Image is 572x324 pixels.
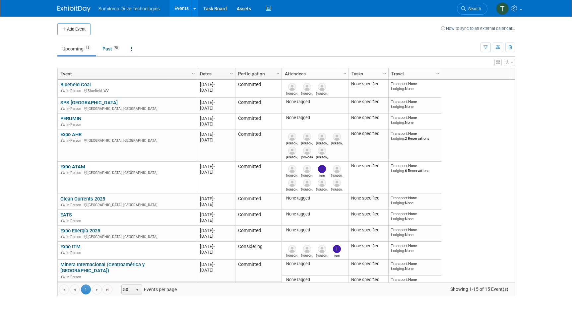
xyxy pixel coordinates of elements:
[391,277,408,282] span: Transport:
[57,23,91,35] button: Add Event
[331,187,343,191] div: Daniel Díaz Miron
[60,131,82,137] a: Expo AHR
[303,245,311,253] img: Santiago Barajas
[235,194,282,210] td: Committed
[351,261,386,267] div: None specified
[235,260,282,282] td: Committed
[214,244,215,249] span: -
[60,228,100,234] a: Expo Energía 2025
[301,155,313,159] div: Jesus Rivera
[341,68,349,78] a: Column Settings
[60,244,81,250] a: Expo ITM
[66,203,83,207] span: In-Person
[235,80,282,98] td: Committed
[60,212,72,218] a: EATS
[391,266,405,271] span: Lodging:
[391,282,405,287] span: Lodging:
[316,91,328,95] div: Mike Clark
[200,100,232,105] div: [DATE]
[200,267,232,273] div: [DATE]
[288,245,296,253] img: Gustavo Rodriguez
[60,100,118,106] a: SPS [GEOGRAPHIC_DATA]
[391,120,405,125] span: Lodging:
[286,173,298,177] div: Gustavo Rodriguez
[351,163,386,169] div: None specified
[391,216,405,221] span: Lodging:
[61,89,65,92] img: In-Person Event
[66,171,83,175] span: In-Person
[286,91,298,95] div: Dan Rosseljong
[303,133,311,141] img: Santiago Barajas
[235,114,282,129] td: Committed
[391,163,439,173] div: None 6 Reservations
[318,245,326,253] img: Manuel Tafoya
[61,219,65,222] img: In-Person Event
[301,253,313,257] div: Santiago Barajas
[200,233,232,239] div: [DATE]
[191,71,196,76] span: Column Settings
[60,88,194,93] div: Bluefield, WV
[61,171,65,174] img: In-Person Event
[391,211,408,216] span: Transport:
[351,131,386,136] div: None specified
[391,68,437,79] a: Travel
[229,71,234,76] span: Column Settings
[238,68,277,79] a: Participation
[72,287,77,292] span: Go to the previous page
[200,68,231,79] a: Dates
[200,212,232,217] div: [DATE]
[391,227,439,237] div: None None
[285,99,346,105] div: None tagged
[214,196,215,201] span: -
[66,219,83,223] span: In-Person
[200,217,232,223] div: [DATE]
[112,45,120,50] span: 75
[92,284,102,294] a: Go to the next page
[351,81,386,87] div: None specified
[351,227,386,233] div: None specified
[318,147,326,155] img: Elí Chávez
[102,284,112,294] a: Go to the last page
[60,82,91,88] a: Bluefield Coal
[60,262,145,274] a: Minera Internacional (Centroamérica y [GEOGRAPHIC_DATA])
[200,202,232,207] div: [DATE]
[316,187,328,191] div: Emmanuel Fabian
[60,137,194,143] div: [GEOGRAPHIC_DATA], [GEOGRAPHIC_DATA]
[57,42,96,55] a: Upcoming15
[288,147,296,155] img: Fernando Vázquez
[351,99,386,105] div: None specified
[303,165,311,173] img: Santiago Barajas
[61,107,65,110] img: In-Person Event
[391,196,439,205] div: None None
[303,147,311,155] img: Jesus Rivera
[200,87,232,93] div: [DATE]
[391,99,408,104] span: Transport:
[228,68,235,78] a: Column Settings
[381,68,388,78] a: Column Settings
[333,179,341,187] img: Daniel Díaz Miron
[285,277,346,283] div: None tagged
[382,71,387,76] span: Column Settings
[122,285,133,294] span: 50
[200,82,232,87] div: [DATE]
[61,251,65,254] img: In-Person Event
[200,137,232,143] div: [DATE]
[391,81,439,91] div: None None
[391,104,405,109] span: Lodging:
[98,6,160,11] span: Sumitomo Drive Technologies
[285,68,344,79] a: Attendees
[435,71,440,76] span: Column Settings
[391,277,439,287] div: None None
[84,45,91,50] span: 15
[303,83,311,91] img: Geoff Giltner
[391,115,408,120] span: Transport:
[351,68,384,79] a: Tasks
[285,115,346,121] div: None tagged
[61,122,65,126] img: In-Person Event
[496,2,509,15] img: Taylor Mobley
[235,226,282,242] td: Committed
[70,284,80,294] a: Go to the previous page
[200,169,232,175] div: [DATE]
[333,133,341,141] img: Raúl Martínez
[333,245,341,253] img: Iram Rincón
